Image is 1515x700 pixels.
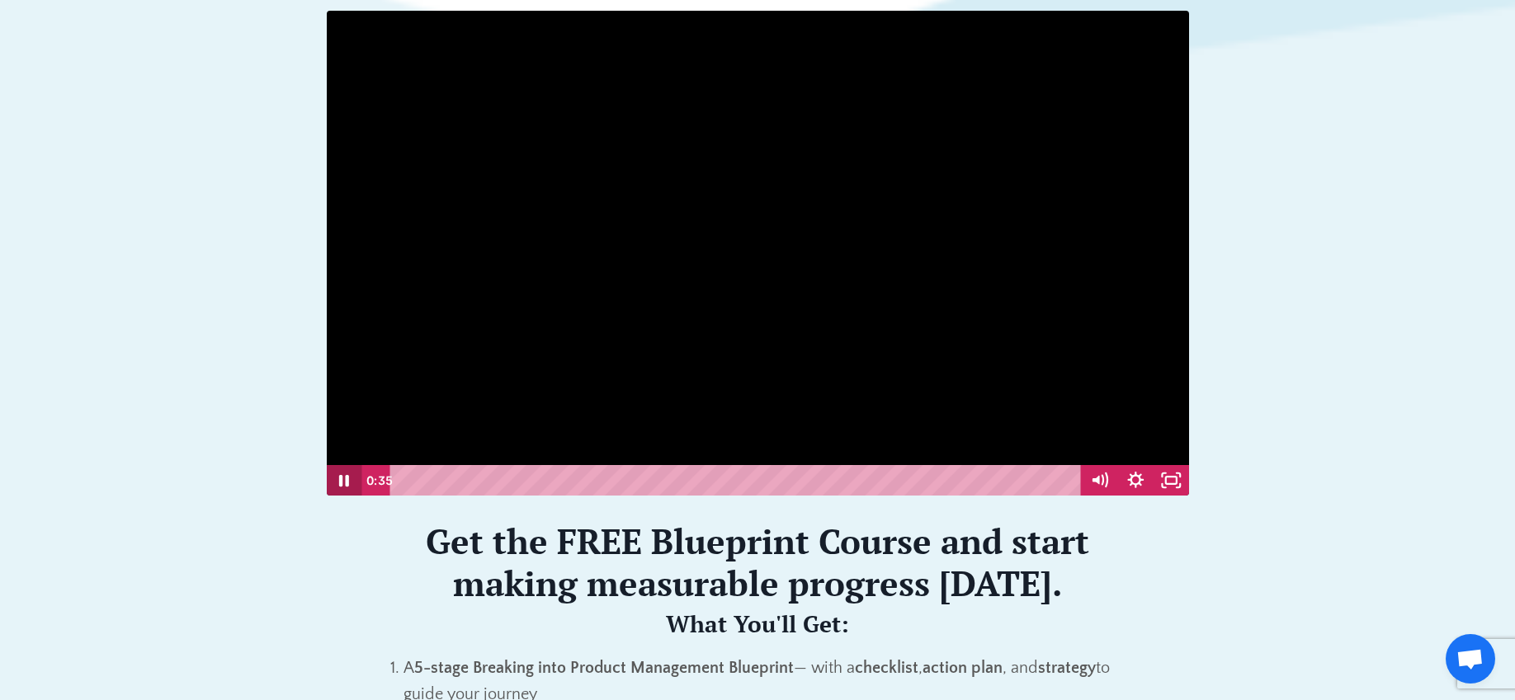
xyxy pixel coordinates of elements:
button: Pause [326,465,362,496]
div: Playbar [404,465,1073,496]
button: Mute [1082,465,1118,496]
strong: What You'll Get: [666,608,849,639]
strong: checklist [855,659,918,677]
h2: Get the FREE Blueprint Course and start making measurable progress [DATE]. [370,520,1145,604]
button: Show settings menu [1117,465,1154,496]
strong: 5-stage Breaking into Product Management Blueprint [414,659,794,677]
strong: action plan [923,659,1003,677]
strong: strategy [1038,659,1096,677]
button: Fullscreen [1154,465,1190,496]
a: Open chat [1446,634,1495,684]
